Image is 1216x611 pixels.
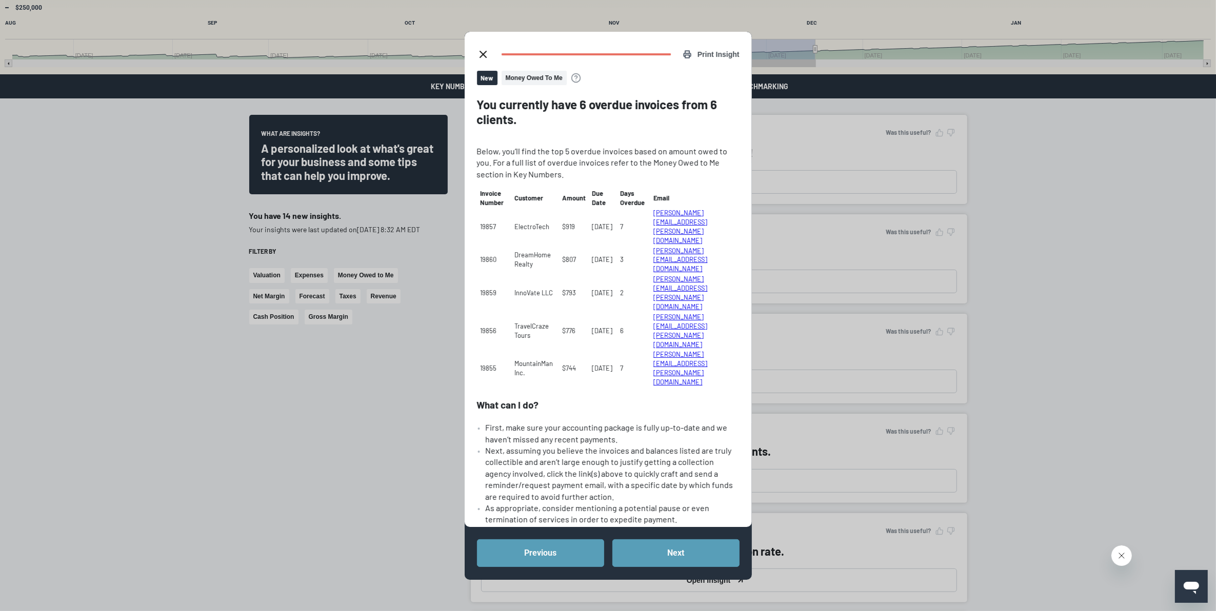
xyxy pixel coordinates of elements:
[617,247,650,274] td: 3
[589,313,616,350] td: [DATE]
[589,350,616,387] td: [DATE]
[1111,545,1132,566] iframe: Close message
[589,247,616,274] td: [DATE]
[560,247,588,274] td: $807
[653,313,707,349] a: [PERSON_NAME][EMAIL_ADDRESS][PERSON_NAME][DOMAIN_NAME]
[617,350,650,387] td: 7
[477,398,740,412] h3: What can I do?
[502,71,567,86] span: Money Owed To Me
[560,209,588,246] td: $919
[512,350,559,387] td: MountainMan Inc.
[589,209,616,246] td: [DATE]
[512,275,559,312] td: InnoVate LLC
[620,189,645,207] strong: Days Overdue
[617,313,650,350] td: 6
[477,539,604,567] button: Previous
[502,71,581,86] button: Money Owed To Me
[612,539,740,567] button: Next
[617,209,650,246] td: 7
[560,350,588,387] td: $744
[1175,570,1208,603] iframe: Button to launch messaging window
[512,209,559,246] td: ElectroTech
[512,313,559,350] td: TravelCraze Tours
[478,275,511,312] td: 19859
[617,275,650,312] td: 2
[478,247,511,274] td: 19860
[478,313,511,350] td: 19856
[653,209,707,245] a: [PERSON_NAME][EMAIL_ADDRESS][PERSON_NAME][DOMAIN_NAME]
[592,189,606,207] strong: Due Date
[486,502,740,525] li: As appropriate, consider mentioning a potential pause or even termination of services in order to...
[653,194,669,202] strong: Email
[562,194,586,202] strong: Amount
[478,209,511,246] td: 19857
[512,247,559,274] td: DreamHome Realty
[477,97,740,127] h3: You currently have 6 overdue invoices from 6 clients.
[671,50,740,58] button: Print Insight
[560,313,588,350] td: $776
[478,350,511,387] td: 19855
[477,71,497,86] span: New
[653,247,707,273] a: [PERSON_NAME][EMAIL_ADDRESS][DOMAIN_NAME]
[653,350,707,386] a: [PERSON_NAME][EMAIL_ADDRESS][PERSON_NAME][DOMAIN_NAME]
[473,44,493,65] button: close dialog
[560,275,588,312] td: $793
[486,525,740,548] li: For future invoices, consider specifying a late payment fee and/or an allowable interest charge o...
[477,146,740,180] p: Below, you’ll find the top 5 overdue invoices based on amount owed to you. For a full list of ove...
[514,194,543,202] strong: Customer
[486,422,740,445] li: First, make sure your accounting package is fully up-to-date and we haven’t missed any recent pay...
[481,189,504,207] strong: Invoice Number
[653,275,707,311] a: [PERSON_NAME][EMAIL_ADDRESS][PERSON_NAME][DOMAIN_NAME]
[6,7,74,15] span: Hi. Need any help?
[589,275,616,312] td: [DATE]
[486,445,740,502] li: Next, assuming you believe the invoices and balances listed are truly collectible and aren’t larg...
